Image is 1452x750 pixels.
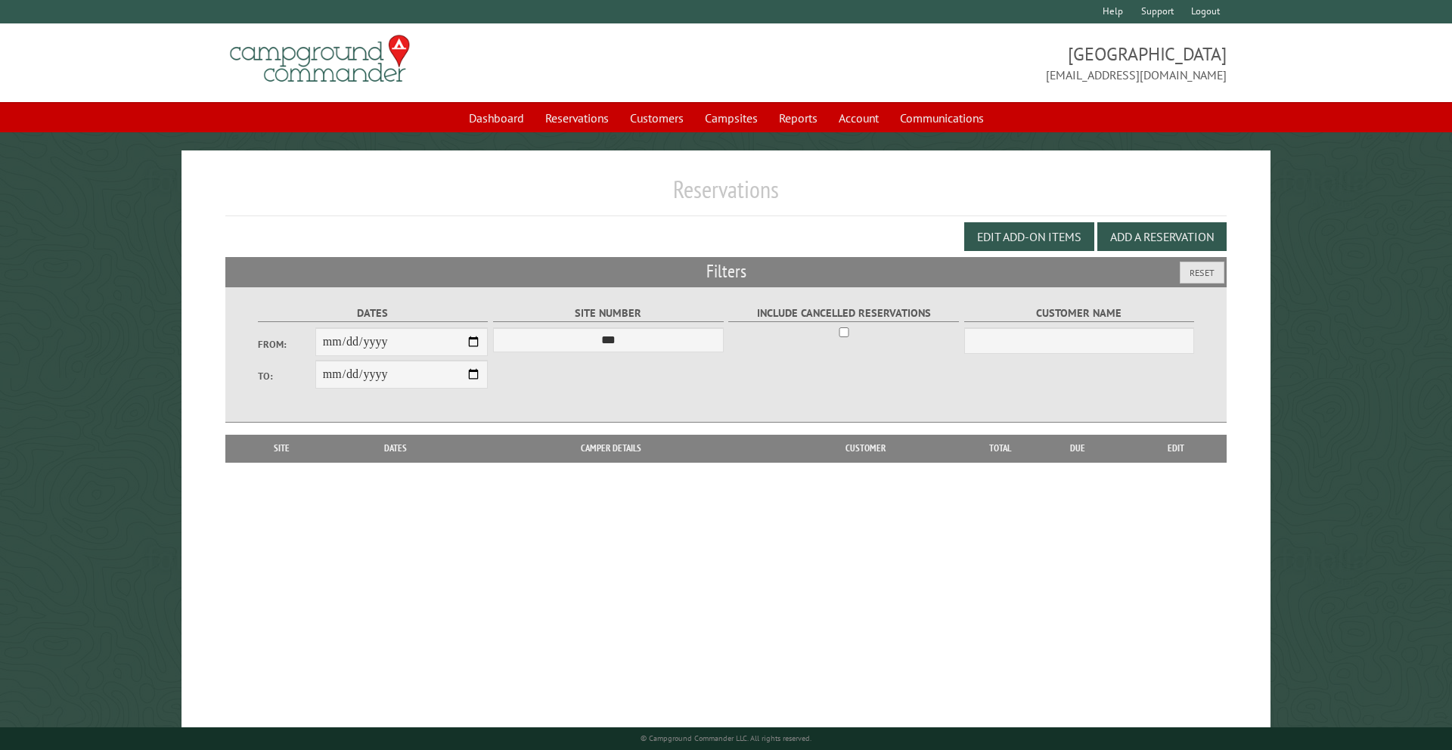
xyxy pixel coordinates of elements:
[621,104,693,132] a: Customers
[461,435,762,462] th: Camper Details
[830,104,888,132] a: Account
[225,175,1227,216] h1: Reservations
[970,435,1030,462] th: Total
[964,305,1195,322] label: Customer Name
[641,733,811,743] small: © Campground Commander LLC. All rights reserved.
[728,305,959,322] label: Include Cancelled Reservations
[258,369,315,383] label: To:
[536,104,618,132] a: Reservations
[770,104,827,132] a: Reports
[726,42,1227,84] span: [GEOGRAPHIC_DATA] [EMAIL_ADDRESS][DOMAIN_NAME]
[1125,435,1227,462] th: Edit
[225,29,414,88] img: Campground Commander
[762,435,970,462] th: Customer
[493,305,724,322] label: Site Number
[1180,262,1224,284] button: Reset
[258,305,489,322] label: Dates
[1030,435,1125,462] th: Due
[964,222,1094,251] button: Edit Add-on Items
[331,435,461,462] th: Dates
[258,337,315,352] label: From:
[1097,222,1227,251] button: Add a Reservation
[891,104,993,132] a: Communications
[233,435,331,462] th: Site
[696,104,767,132] a: Campsites
[225,257,1227,286] h2: Filters
[460,104,533,132] a: Dashboard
